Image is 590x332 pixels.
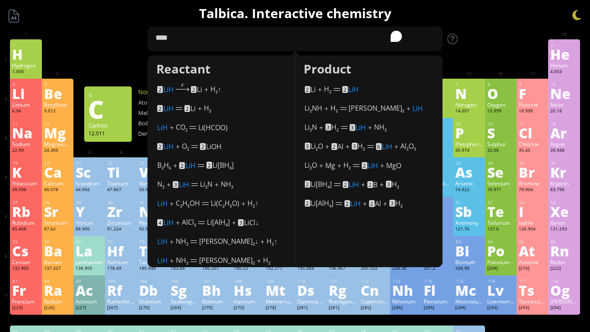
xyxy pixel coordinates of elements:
span: LiH [157,199,168,208]
div: He [550,47,577,61]
div: 126.904 [519,226,546,233]
div: + [157,120,286,133]
div: + + + [305,139,434,152]
i: ↓ [255,218,259,227]
div: Be [44,86,71,100]
div: Zr [107,204,134,218]
div: 10 [551,82,577,87]
span: LiH [382,142,392,151]
div: + [157,139,286,152]
h1: Talbica. Interactive chemistry [4,4,586,22]
sub: 4 [329,204,331,209]
div: Lithium [6,102,47,113]
div: Se [487,165,514,179]
div: 83 [456,239,482,245]
mark: 3 [173,181,178,188]
div: Chlorine [519,140,546,147]
mark: 2 [344,200,350,207]
sub: 2 [180,204,182,209]
div: Nitrogen [455,101,482,108]
div: Carbon [89,121,127,129]
div: 1 [6,34,46,43]
span: Li N [305,122,317,132]
div: O [487,86,514,100]
span: LiH [350,199,361,208]
span: LiCl [244,218,255,227]
div: 7 [456,82,482,87]
div: Magnesium [44,140,71,147]
div: S [487,126,514,140]
div: Ne [550,86,577,100]
div: Kr [550,165,577,179]
sub: 2 [272,242,274,247]
span: LiH [179,180,189,189]
span: H [204,103,211,113]
sub: 2 [349,166,351,171]
span: Li [197,85,202,94]
div: Cl [519,126,546,140]
span: H [392,179,399,189]
span: Al O [400,141,416,151]
div: + [157,82,286,95]
div: 4.003 [550,69,577,76]
span: LiH [163,142,174,151]
sub: 2 [336,109,338,114]
div: Tellurium [487,219,514,226]
sub: 2 [363,147,365,152]
div: Mg [44,126,71,140]
div: Reactant [148,62,282,77]
div: Sc [76,165,103,179]
div: Melting point [138,109,181,117]
sub: 2 [336,128,339,133]
div: 34 [488,160,514,166]
div: 85 [519,239,546,245]
div: 83.798 [550,187,577,194]
sub: 3 [194,223,196,228]
sub: 2 [316,147,318,152]
div: Vanadium [139,180,166,187]
div: Strontium [44,219,71,226]
div: Sb [455,204,482,218]
sub: 2 [397,185,399,190]
div: Hf [107,244,134,258]
sub: 2 [253,204,255,209]
span: Li O [311,141,323,151]
div: 11 [13,121,39,127]
div: C [88,102,127,116]
sub: 2 [187,147,189,152]
div: Titanium [107,180,134,187]
div: 23 [140,160,166,166]
div: 21 [76,160,103,166]
mark: 2 [157,143,163,150]
div: + + [157,177,286,190]
mark: 2 [362,162,367,169]
mark: 2 [157,86,163,93]
span: LiH [163,218,174,227]
div: 15.999 [487,108,514,115]
div: 131.293 [550,226,577,233]
div: 121.76 [455,226,482,233]
div: 86 [551,239,577,245]
div: P [455,126,482,140]
div: 51 [456,200,482,205]
span: Al [375,199,381,208]
span: Li [311,85,316,94]
div: Nb [139,204,166,218]
div: 41 [140,200,166,205]
div: 33 [456,160,482,166]
div: Te [487,204,514,218]
div: I [519,204,546,218]
div: 52 [488,200,514,205]
div: + + [305,101,434,114]
mark: 2 [157,105,163,112]
sub: 3 [384,128,387,133]
div: + [157,101,286,114]
mark: 2 [179,162,185,169]
div: 40 [108,200,134,205]
div: 12.011 [89,130,127,137]
span: LiH [349,180,359,189]
div: 3 [6,73,46,82]
mark: 2 [305,181,310,188]
div: Selenium [487,180,514,187]
span: H [266,236,274,246]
